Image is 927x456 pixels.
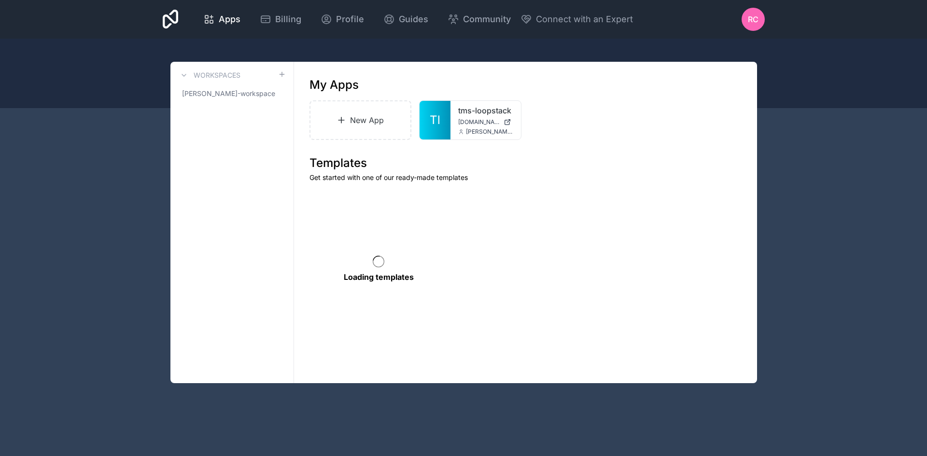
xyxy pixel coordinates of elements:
[178,85,286,102] a: [PERSON_NAME]-workspace
[458,118,500,126] span: [DOMAIN_NAME]
[219,13,240,26] span: Apps
[458,118,513,126] a: [DOMAIN_NAME]
[440,9,519,30] a: Community
[309,100,412,140] a: New App
[252,9,309,30] a: Billing
[536,13,633,26] span: Connect with an Expert
[178,69,240,81] a: Workspaces
[520,13,633,26] button: Connect with an Expert
[376,9,436,30] a: Guides
[309,173,742,182] p: Get started with one of our ready-made templates
[182,89,275,98] span: [PERSON_NAME]-workspace
[344,271,414,283] p: Loading templates
[313,9,372,30] a: Profile
[748,14,758,25] span: RC
[420,101,450,139] a: Tl
[194,70,240,80] h3: Workspaces
[336,13,364,26] span: Profile
[196,9,248,30] a: Apps
[463,13,511,26] span: Community
[458,105,513,116] a: tms-loopstack
[466,128,513,136] span: [PERSON_NAME][EMAIL_ADDRESS][DOMAIN_NAME]
[309,155,742,171] h1: Templates
[430,112,440,128] span: Tl
[309,77,359,93] h1: My Apps
[399,13,428,26] span: Guides
[275,13,301,26] span: Billing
